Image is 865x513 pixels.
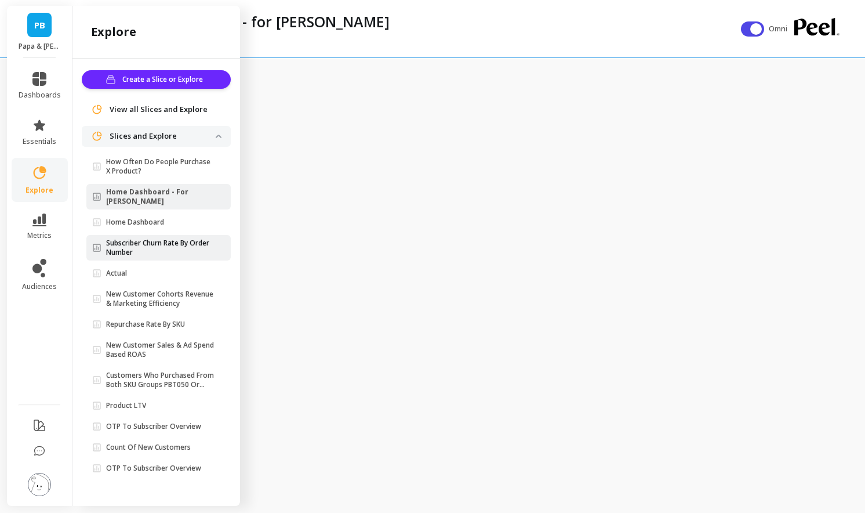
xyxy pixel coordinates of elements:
[106,464,201,473] p: OTP To Subscriber Overview
[22,282,57,291] span: audiences
[91,104,103,115] img: navigation item icon
[106,218,164,227] p: Home Dashboard
[216,135,221,138] img: down caret icon
[106,187,216,206] p: Home Dashboard - For [PERSON_NAME]
[106,290,216,308] p: New Customer Cohorts Revenue & Marketing Efficiency
[26,186,53,195] span: explore
[79,56,865,513] iframe: Omni Embed
[106,320,185,329] p: Repurchase Rate By SKU
[110,131,216,142] p: Slices and Explore
[91,131,103,142] img: navigation item icon
[106,341,216,359] p: New Customer Sales & Ad Spend Based ROAS
[110,104,221,115] a: View all Slices and Explore
[769,23,790,35] span: Omni
[122,74,206,85] span: Create a Slice or Explore
[28,473,51,496] img: profile picture
[27,231,52,240] span: metrics
[34,19,45,32] span: PB
[106,401,146,410] p: Product LTV
[19,42,61,51] p: Papa & Barkley
[106,371,216,389] p: Customers Who Purchased From Both SKU Groups PBT050 Or PBT015 Then GUMHEMPCBN Or GUMHEMPCBG (Cumu...
[23,137,56,146] span: essentials
[19,91,61,100] span: dashboards
[106,443,191,452] p: Count Of New Customers
[91,24,136,40] h2: explore
[82,70,231,89] button: Create a Slice or Explore
[106,269,127,278] p: Actual
[117,12,390,31] p: Home Dashboard - for Sami
[106,157,216,176] p: How Often Do People Purchase X Product?
[106,239,216,257] p: Subscriber Churn Rate By Order Number
[110,104,208,115] span: View all Slices and Explore
[106,422,201,431] p: OTP To Subscriber Overview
